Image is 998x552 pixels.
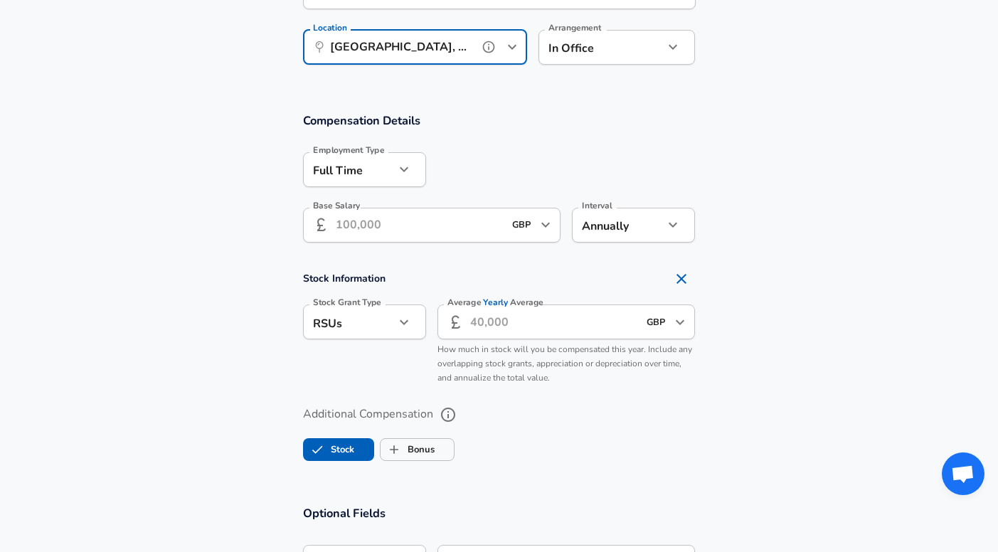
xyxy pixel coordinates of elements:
[313,146,385,154] label: Employment Type
[304,436,331,463] span: Stock
[336,208,504,243] input: 100,000
[942,452,984,495] div: Open chat
[303,304,395,339] div: RSUs
[548,23,601,32] label: Arrangement
[667,265,696,293] button: Remove Section
[447,298,543,307] label: Average Average
[313,201,360,210] label: Base Salary
[313,298,381,307] label: Stock Grant Type
[508,214,536,236] input: USD
[304,436,354,463] label: Stock
[303,505,696,521] h3: Optional Fields
[437,344,692,383] span: How much in stock will you be compensated this year. Include any overlapping stock grants, apprec...
[470,304,639,339] input: 40,000
[572,208,664,243] div: Annually
[303,152,395,187] div: Full Time
[380,438,455,461] button: BonusBonus
[642,311,671,333] input: USD
[478,36,499,58] button: help
[381,436,435,463] label: Bonus
[303,403,696,427] label: Additional Compensation
[303,265,696,293] h4: Stock Information
[483,297,508,309] span: Yearly
[582,201,612,210] label: Interval
[313,23,346,32] label: Location
[436,403,460,427] button: help
[381,436,408,463] span: Bonus
[538,30,643,65] div: In Office
[502,37,522,57] button: Open
[536,215,556,235] button: Open
[670,312,690,332] button: Open
[303,112,696,129] h3: Compensation Details
[303,438,374,461] button: StockStock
